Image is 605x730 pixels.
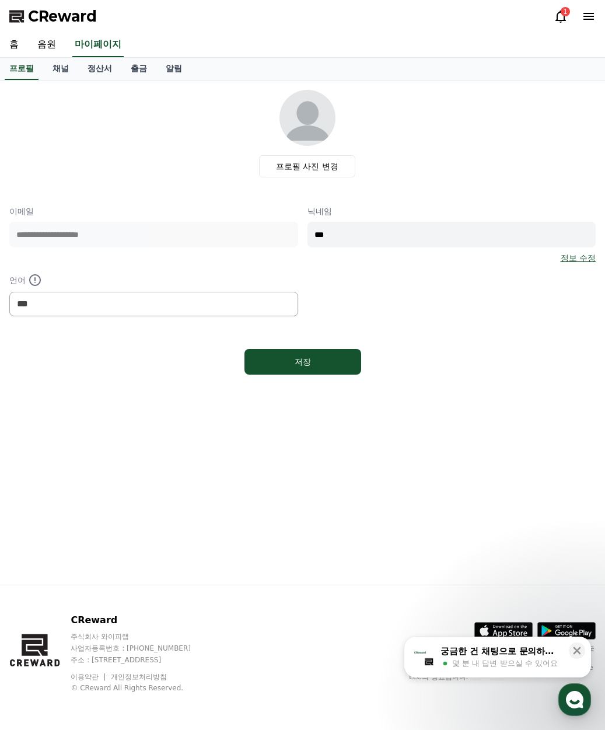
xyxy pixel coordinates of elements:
a: 1 [554,9,568,23]
a: 대화 [77,370,151,399]
p: © CReward All Rights Reserved. [71,683,213,693]
a: 홈 [4,370,77,399]
a: 출금 [121,58,156,80]
label: 프로필 사진 변경 [259,155,355,177]
p: 주식회사 와이피랩 [71,632,213,641]
a: 채널 [43,58,78,80]
a: 마이페이지 [72,33,124,57]
p: 닉네임 [307,205,596,217]
div: 저장 [268,356,338,368]
p: 이메일 [9,205,298,217]
a: 정보 수정 [561,252,596,264]
a: 음원 [28,33,65,57]
a: 이용약관 [71,673,107,681]
button: 저장 [244,349,361,375]
a: CReward [9,7,97,26]
a: 개인정보처리방침 [111,673,167,681]
img: profile_image [279,90,335,146]
span: 홈 [37,387,44,397]
div: 1 [561,7,570,16]
a: 알림 [156,58,191,80]
a: 프로필 [5,58,39,80]
p: 주소 : [STREET_ADDRESS] [71,655,213,665]
span: 대화 [107,388,121,397]
a: 정산서 [78,58,121,80]
p: 언어 [9,273,298,287]
span: CReward [28,7,97,26]
p: CReward [71,613,213,627]
span: 설정 [180,387,194,397]
a: 설정 [151,370,224,399]
p: 사업자등록번호 : [PHONE_NUMBER] [71,644,213,653]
